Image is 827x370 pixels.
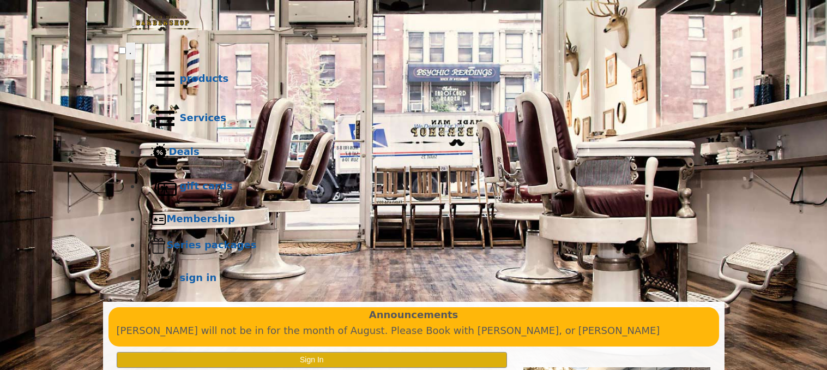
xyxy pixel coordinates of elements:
[141,232,709,259] a: Series packagesSeries packages
[141,99,709,138] a: ServicesServices
[150,64,180,94] img: Products
[141,59,709,99] a: Productsproducts
[167,213,235,224] b: Membership
[150,264,180,293] img: sign in
[141,138,709,167] a: DealsDeals
[150,172,180,201] img: Gift cards
[119,6,206,41] img: Made Man Barbershop logo
[180,180,233,192] b: gift cards
[150,143,169,162] img: Deals
[169,146,200,157] b: Deals
[129,45,132,56] span: .
[126,43,135,59] button: menu toggle
[369,307,458,323] b: Announcements
[167,239,257,250] b: Series packages
[180,112,227,123] b: Services
[141,206,709,232] a: MembershipMembership
[117,352,508,368] button: Sign In
[141,167,709,206] a: Gift cardsgift cards
[119,47,126,54] input: menu toggle
[150,237,167,254] img: Series packages
[180,272,217,283] b: sign in
[117,323,711,339] p: [PERSON_NAME] will not be in for the month of August. Please Book with [PERSON_NAME], or [PERSON_...
[180,73,229,84] b: products
[141,259,709,298] a: sign insign in
[150,104,180,133] img: Services
[150,211,167,228] img: Membership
